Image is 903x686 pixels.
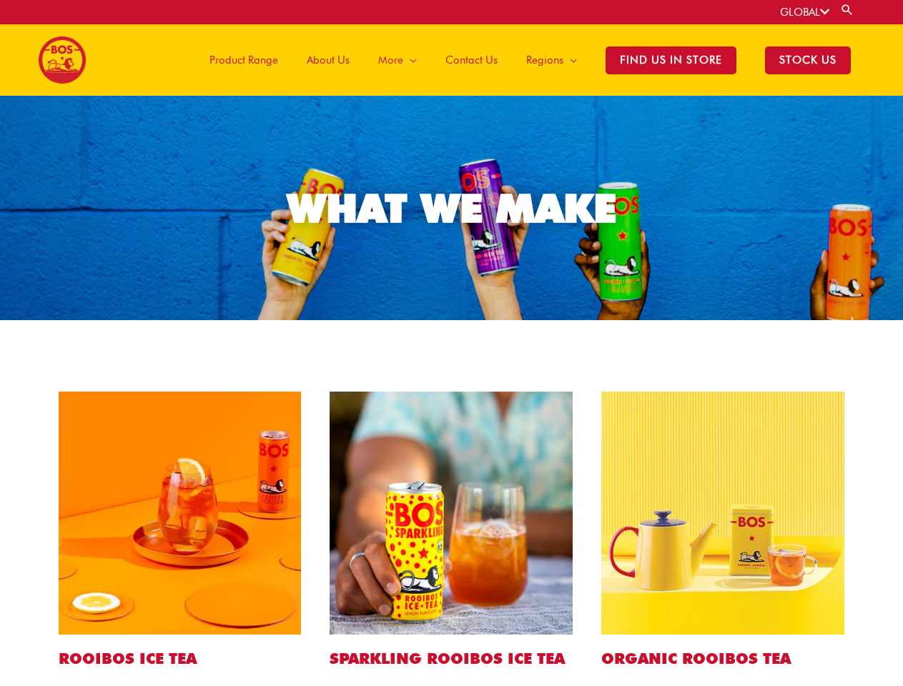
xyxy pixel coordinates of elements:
h2: ORGANIC ROOIBOS TEA [601,649,844,668]
span: Contact Us [445,39,498,81]
nav: Site Navigation [184,24,865,96]
a: More [364,24,431,96]
span: About Us [307,39,350,81]
h2: ROOIBOS ICE TEA [59,649,302,668]
a: Contact Us [431,24,512,96]
h2: SPARKLING ROOIBOS ICE TEA [330,649,573,668]
img: peach [59,392,302,635]
img: hot-tea-2-copy [601,392,844,635]
span: More [378,39,403,81]
a: Search button [840,3,854,16]
a: Regions [512,24,591,96]
a: STOCK US [751,24,865,96]
a: GLOBAL [780,6,829,19]
span: Product Range [209,39,278,81]
img: BOS logo finals-200px [38,36,87,84]
span: Regions [526,39,563,81]
a: Find Us in Store [591,24,751,96]
span: STOCK US [765,46,851,74]
a: Product Range [195,24,292,96]
div: WHAT WE MAKE [287,189,616,228]
a: About Us [292,24,364,96]
img: sparkling lemon [330,392,573,635]
span: Find Us in Store [606,46,736,74]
